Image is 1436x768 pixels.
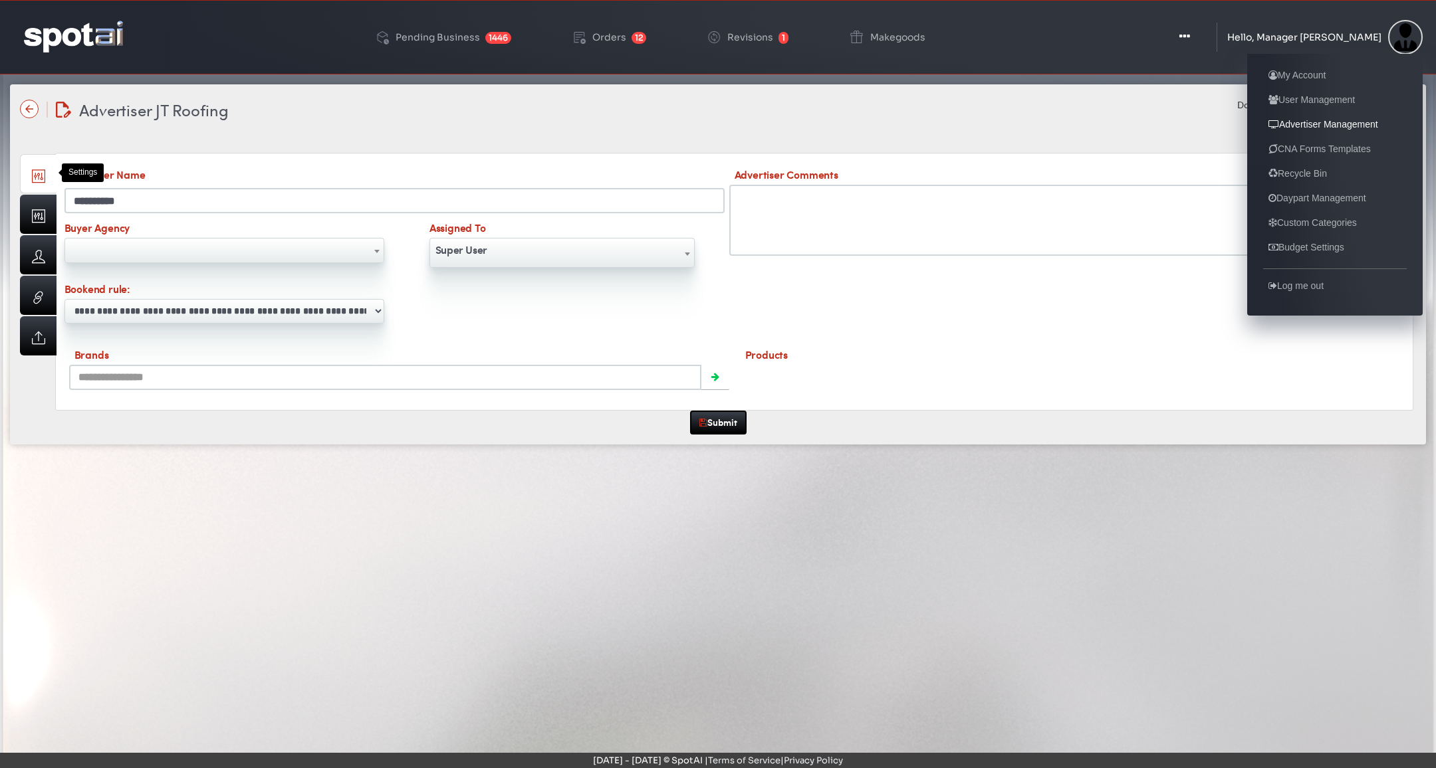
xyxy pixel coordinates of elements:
img: logo-reversed.png [24,21,123,52]
a: User Management [1263,92,1360,108]
label: Advertiser Name [64,167,725,185]
img: order-play.png [571,29,587,45]
div: Makegoods [870,33,925,42]
a: Advertiser Management [1263,116,1383,132]
img: line-1.svg [1217,23,1217,52]
a: Dashboard [1237,98,1286,111]
img: line-12.svg [47,102,48,118]
img: deployed-code-history.png [374,29,390,45]
label: Advertiser Comments [729,167,1389,185]
span: Super User [429,238,695,268]
a: Recycle Bin [1263,165,1332,181]
div: Pending Business [396,33,480,42]
button: Submit [690,411,747,434]
label: Brands [69,347,735,365]
a: Revisions 1 [695,8,799,66]
a: Log me out [1263,278,1329,294]
div: Revisions [727,33,773,42]
div: Orders [592,33,626,42]
span: Advertiser JT Roofing [79,98,228,121]
span: 1446 [485,32,511,44]
img: name-arrow-back-state-default-icon-true-icon-only-true-type.svg [20,100,39,118]
label: Buyer Agency [64,220,130,238]
label: Assigned To [429,220,486,238]
span: Super User [430,239,694,260]
a: Orders 12 [560,8,657,66]
label: Bookend rule: [64,281,385,299]
a: Privacy Policy [784,755,843,766]
a: CNA Forms Templates [1263,141,1376,157]
img: edit-document.svg [56,102,71,118]
div: Settings [62,163,104,181]
a: Budget Settings [1263,239,1350,255]
span: 12 [632,32,646,44]
img: change-circle.png [706,29,722,45]
a: Daypart Management [1263,190,1372,206]
a: Terms of Service [708,755,780,766]
div: Hello, Manager [PERSON_NAME] [1227,33,1381,42]
a: Pending Business 1446 [364,8,522,66]
span: 1 [778,32,788,44]
label: Products [735,347,1400,365]
a: Makegoods [838,8,936,66]
img: Sterling Cooper & Partners [1388,20,1423,54]
a: Custom Categories [1263,215,1362,231]
a: My Account [1263,67,1331,83]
